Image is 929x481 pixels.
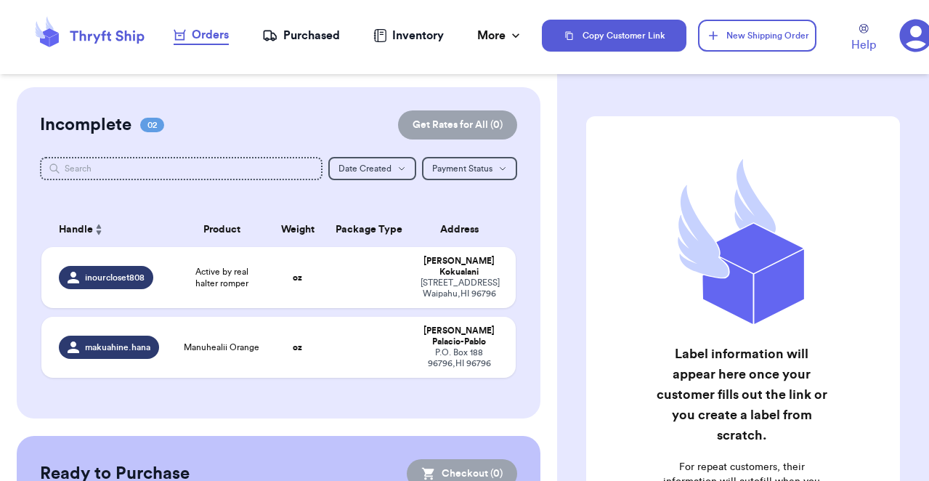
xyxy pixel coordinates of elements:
[293,343,302,352] strong: oz
[542,20,686,52] button: Copy Customer Link
[477,27,523,44] div: More
[174,212,269,247] th: Product
[338,164,392,173] span: Date Created
[174,26,229,44] div: Orders
[85,341,150,353] span: makuahine.hana
[656,344,828,445] h2: Label information will appear here once your customer fills out the link or you create a label fr...
[93,221,105,238] button: Sort ascending
[698,20,817,52] button: New Shipping Order
[373,27,444,44] a: Inventory
[40,113,131,137] h2: Incomplete
[184,341,259,353] span: Manuhealii Orange
[421,347,499,369] div: P.O. Box 188 96796 , HI 96796
[293,273,302,282] strong: oz
[326,212,412,247] th: Package Type
[183,266,261,289] span: Active by real halter romper
[421,256,499,278] div: [PERSON_NAME] Kokualani
[262,27,340,44] a: Purchased
[412,212,516,247] th: Address
[59,222,93,238] span: Handle
[269,212,326,247] th: Weight
[432,164,492,173] span: Payment Status
[40,157,322,180] input: Search
[851,24,876,54] a: Help
[421,278,499,299] div: [STREET_ADDRESS] Waipahu , HI 96796
[140,118,164,132] span: 02
[851,36,876,54] span: Help
[398,110,517,140] button: Get Rates for All (0)
[328,157,416,180] button: Date Created
[85,272,145,283] span: inourcloset808
[422,157,517,180] button: Payment Status
[421,326,499,347] div: [PERSON_NAME] Palacio-Pablo
[174,26,229,45] a: Orders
